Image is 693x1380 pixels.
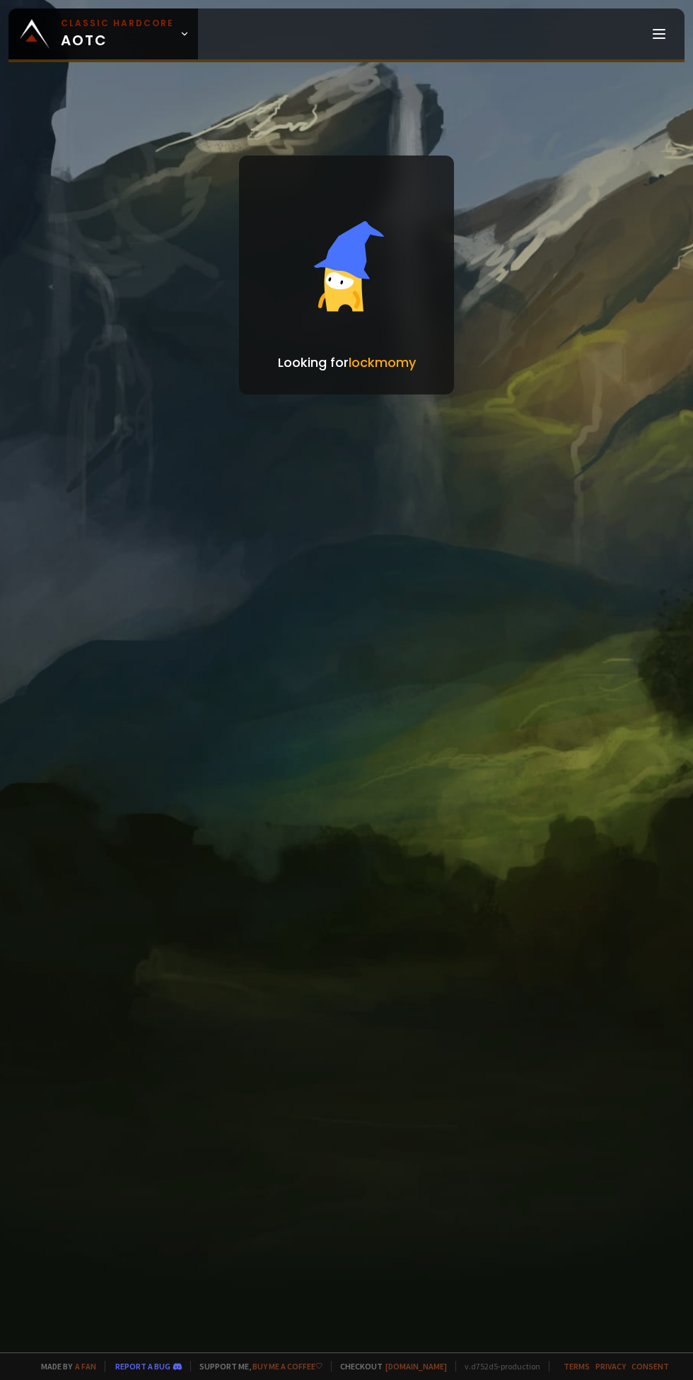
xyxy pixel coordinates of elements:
a: Classic HardcoreAOTC [8,8,198,59]
a: Terms [564,1361,590,1372]
span: AOTC [61,17,174,51]
p: Looking for [278,353,416,372]
a: Buy me a coffee [252,1361,322,1372]
a: Privacy [595,1361,626,1372]
span: lockmomy [349,353,416,371]
span: Checkout [331,1361,447,1372]
a: Report a bug [115,1361,170,1372]
a: Consent [631,1361,669,1372]
a: a fan [75,1361,96,1372]
small: Classic Hardcore [61,17,174,30]
span: Made by [33,1361,96,1372]
a: [DOMAIN_NAME] [385,1361,447,1372]
span: v. d752d5 - production [455,1361,540,1372]
span: Support me, [190,1361,322,1372]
